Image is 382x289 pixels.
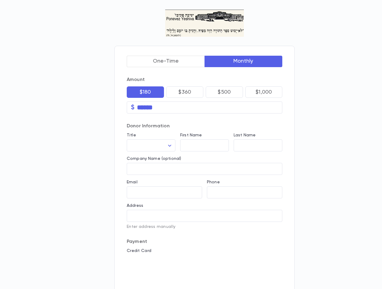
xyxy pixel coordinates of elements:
[166,86,204,98] button: $360
[140,89,151,95] p: $180
[127,86,164,98] button: $180
[127,203,143,208] label: Address
[131,104,135,110] p: $
[127,248,282,253] p: Credit Card
[127,133,136,138] label: Title
[218,89,231,95] p: $500
[127,77,282,83] p: Amount
[234,133,256,138] label: Last Name
[127,180,138,185] label: Email
[178,89,191,95] p: $360
[127,239,282,245] p: Payment
[127,56,205,67] button: One-Time
[127,140,175,151] div: ​
[127,123,282,129] p: Donor Information
[127,224,282,229] p: Enter address manually
[206,86,243,98] button: $500
[180,133,202,138] label: First Name
[205,56,283,67] button: Monthly
[256,89,272,95] p: $1,000
[245,86,283,98] button: $1,000
[207,180,220,185] label: Phone
[165,10,244,37] img: Logo
[127,156,181,161] label: Company Name (optional)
